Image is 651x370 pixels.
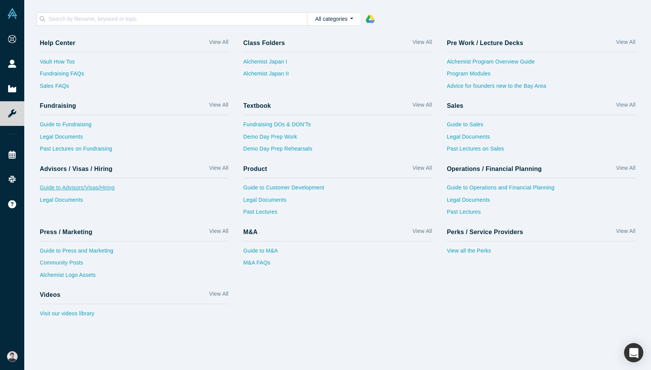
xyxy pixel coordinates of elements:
h4: M&A [243,228,258,236]
a: Alchemist Japan I [243,58,289,70]
a: View all the Perks [447,247,636,259]
h4: Advisors / Visas / Hiring [40,165,112,172]
a: Demo Day Prep Work [243,133,432,145]
img: Katsutoshi Tabata's Account [7,351,18,362]
h4: Fundraising [40,102,76,109]
a: Guide to Press and Marketing [40,247,228,259]
h4: Pre Work / Lecture Decks [447,39,523,47]
h4: Press / Marketing [40,228,92,236]
a: View All [209,290,228,301]
a: Fundraising FAQs [40,70,228,82]
a: Program Modules [447,70,636,82]
a: Guide to Advisors/Visas/Hiring [40,184,228,196]
a: View All [209,164,228,175]
a: View All [413,101,432,112]
h4: Sales [447,102,463,109]
a: Legal Documents [447,133,636,145]
a: View All [209,38,228,49]
a: View All [413,164,432,175]
a: Advice for founders new to the Bay Area [447,82,636,94]
a: View All [209,101,228,112]
h4: Textbook [243,102,271,109]
a: View All [413,38,432,49]
a: Fundraising DOs & DON’Ts [243,121,432,133]
button: All categories [307,12,361,26]
a: Alchemist Logo Assets [40,271,228,283]
h4: Help Center [40,39,75,47]
a: View All [616,38,635,49]
a: View All [413,227,432,238]
a: Guide to M&A [243,247,432,259]
a: Demo Day Prep Rehearsals [243,145,432,157]
a: Past Lectures on Fundraising [40,145,228,157]
input: Search by filename, keyword or topic [48,14,307,24]
a: View All [209,227,228,238]
a: View All [616,164,635,175]
a: View All [616,227,635,238]
a: Past Lectures [447,208,636,220]
h4: Product [243,165,267,172]
a: Guide to Sales [447,121,636,133]
h4: Class Folders [243,39,285,47]
a: Community Posts [40,259,228,271]
a: M&A FAQs [243,259,432,271]
a: View All [616,101,635,112]
a: Alchemist Program Overview Guide [447,58,636,70]
a: Past Lectures [243,208,432,220]
a: Visit our videos library [40,310,228,322]
a: Past Lectures on Sales [447,145,636,157]
a: Guide to Fundraising [40,121,228,133]
h4: Perks / Service Providers [447,228,523,236]
a: Legal Documents [40,196,228,208]
img: Alchemist Vault Logo [7,8,18,19]
a: Legal Documents [447,196,636,208]
a: Guide to Customer Development [243,184,432,196]
a: Legal Documents [40,133,228,145]
a: Guide to Operations and Financial Planning [447,184,636,196]
a: Alchemist Japan II [243,70,289,82]
a: Vault How Tos [40,58,228,70]
h4: Videos [40,291,60,298]
h4: Operations / Financial Planning [447,165,542,172]
a: Legal Documents [243,196,432,208]
a: Sales FAQs [40,82,228,94]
